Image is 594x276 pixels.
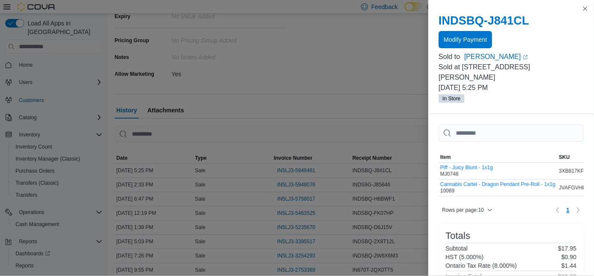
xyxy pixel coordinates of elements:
[553,203,584,217] nav: Pagination for table: MemoryTable from EuiInMemoryTable
[558,245,577,252] p: $17.95
[439,152,557,162] button: Item
[439,205,496,215] button: Rows per page:10
[439,52,463,62] div: Sold to
[523,55,528,60] svg: External link
[446,231,470,241] h3: Totals
[444,35,487,44] span: Modify Payment
[439,14,584,28] h2: INDSBQ-J841CL
[559,184,585,191] span: JVAFGVHL
[441,164,494,171] button: Piff - Juicy Blunt - 1x1g
[441,181,556,187] button: Cannabis Cartel - Dragon Pendant Pre-Roll - 1x1g
[580,3,591,14] button: Close this dialog
[559,167,585,174] span: 3XB817KP
[562,254,577,260] p: $0.90
[439,62,584,83] p: Sold at [STREET_ADDRESS][PERSON_NAME]
[559,154,570,161] span: SKU
[566,206,570,214] span: 1
[553,205,563,215] button: Previous page
[439,31,492,48] button: Modify Payment
[439,83,584,93] p: [DATE] 5:25 PM
[573,205,584,215] button: Next page
[446,254,484,260] h6: HST (5.000%)
[441,164,494,177] div: MJ0748
[464,52,584,62] a: [PERSON_NAME]External link
[439,124,584,142] input: This is a search bar. As you type, the results lower in the page will automatically filter.
[441,181,556,194] div: 10069
[446,245,468,252] h6: Subtotal
[442,207,484,214] span: Rows per page : 10
[446,262,517,269] h6: Ontario Tax Rate (8.000%)
[439,94,465,103] span: In Store
[443,95,461,102] span: In Store
[557,152,587,162] button: SKU
[562,262,577,269] p: $1.44
[563,203,573,217] ul: Pagination for table: MemoryTable from EuiInMemoryTable
[563,203,573,217] button: Page 1 of 1
[441,154,451,161] span: Item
